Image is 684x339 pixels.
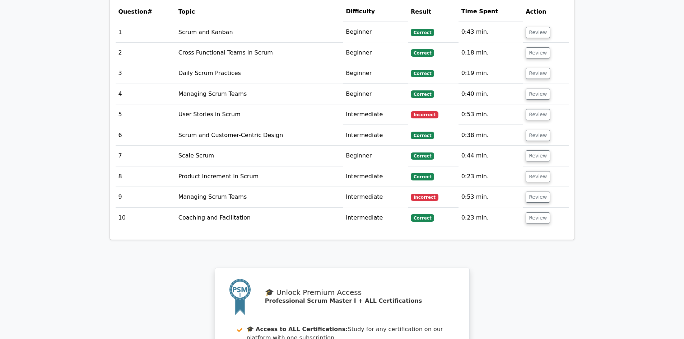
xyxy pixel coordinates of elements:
[343,187,408,207] td: Intermediate
[459,208,523,228] td: 0:23 min.
[176,166,343,187] td: Product Increment in Scrum
[526,68,550,79] button: Review
[343,208,408,228] td: Intermediate
[116,125,176,146] td: 6
[459,187,523,207] td: 0:53 min.
[176,104,343,125] td: User Stories in Scrum
[459,63,523,84] td: 0:19 min.
[459,1,523,22] th: Time Spent
[411,152,434,160] span: Correct
[411,194,438,201] span: Incorrect
[176,187,343,207] td: Managing Scrum Teams
[526,150,550,161] button: Review
[116,104,176,125] td: 5
[459,22,523,42] td: 0:43 min.
[116,63,176,84] td: 3
[526,47,550,58] button: Review
[116,22,176,42] td: 1
[176,146,343,166] td: Scale Scrum
[116,166,176,187] td: 8
[459,125,523,146] td: 0:38 min.
[411,132,434,139] span: Correct
[118,8,148,15] span: Question
[343,43,408,63] td: Beginner
[343,22,408,42] td: Beginner
[176,43,343,63] td: Cross Functional Teams in Scrum
[411,70,434,77] span: Correct
[411,214,434,221] span: Correct
[116,208,176,228] td: 10
[459,146,523,166] td: 0:44 min.
[526,27,550,38] button: Review
[411,49,434,56] span: Correct
[116,43,176,63] td: 2
[526,212,550,223] button: Review
[526,192,550,203] button: Review
[343,125,408,146] td: Intermediate
[176,63,343,84] td: Daily Scrum Practices
[176,1,343,22] th: Topic
[526,89,550,100] button: Review
[176,84,343,104] td: Managing Scrum Teams
[408,1,459,22] th: Result
[116,84,176,104] td: 4
[523,1,568,22] th: Action
[343,84,408,104] td: Beginner
[176,125,343,146] td: Scrum and Customer-Centric Design
[459,43,523,63] td: 0:18 min.
[459,166,523,187] td: 0:23 min.
[411,111,438,118] span: Incorrect
[459,84,523,104] td: 0:40 min.
[116,1,176,22] th: #
[526,130,550,141] button: Review
[459,104,523,125] td: 0:53 min.
[343,166,408,187] td: Intermediate
[176,208,343,228] td: Coaching and Facilitation
[526,171,550,182] button: Review
[411,90,434,98] span: Correct
[176,22,343,42] td: Scrum and Kanban
[343,146,408,166] td: Beginner
[343,104,408,125] td: Intermediate
[411,173,434,180] span: Correct
[116,187,176,207] td: 9
[343,63,408,84] td: Beginner
[526,109,550,120] button: Review
[343,1,408,22] th: Difficulty
[411,29,434,36] span: Correct
[116,146,176,166] td: 7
